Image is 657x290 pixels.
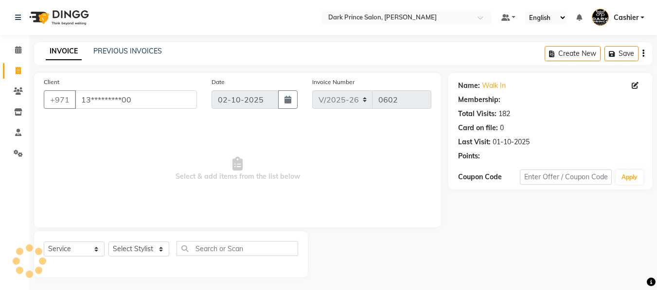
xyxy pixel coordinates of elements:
div: Coupon Code [458,172,519,182]
a: INVOICE [46,43,82,60]
div: Membership: [458,95,500,105]
div: Total Visits: [458,109,497,119]
button: Create New [545,46,601,61]
button: +971 [44,90,76,109]
input: Search by Name/Mobile/Email/Code [75,90,197,109]
div: Card on file: [458,123,498,133]
label: Client [44,78,59,86]
div: Last Visit: [458,137,491,147]
input: Search or Scan [177,241,298,256]
label: Invoice Number [312,78,355,86]
div: Name: [458,81,480,91]
label: Date [212,78,225,86]
input: Enter Offer / Coupon Code [520,170,612,185]
img: logo [25,4,91,31]
div: Points: [458,151,480,161]
div: 0 [500,123,504,133]
button: Save [604,46,639,61]
a: Walk In [482,81,506,91]
span: Select & add items from the list below [44,120,431,218]
span: Cashier [614,13,639,23]
div: 01-10-2025 [493,137,530,147]
img: Cashier [592,9,609,26]
a: PREVIOUS INVOICES [93,47,162,55]
button: Apply [616,170,643,185]
div: 182 [498,109,510,119]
